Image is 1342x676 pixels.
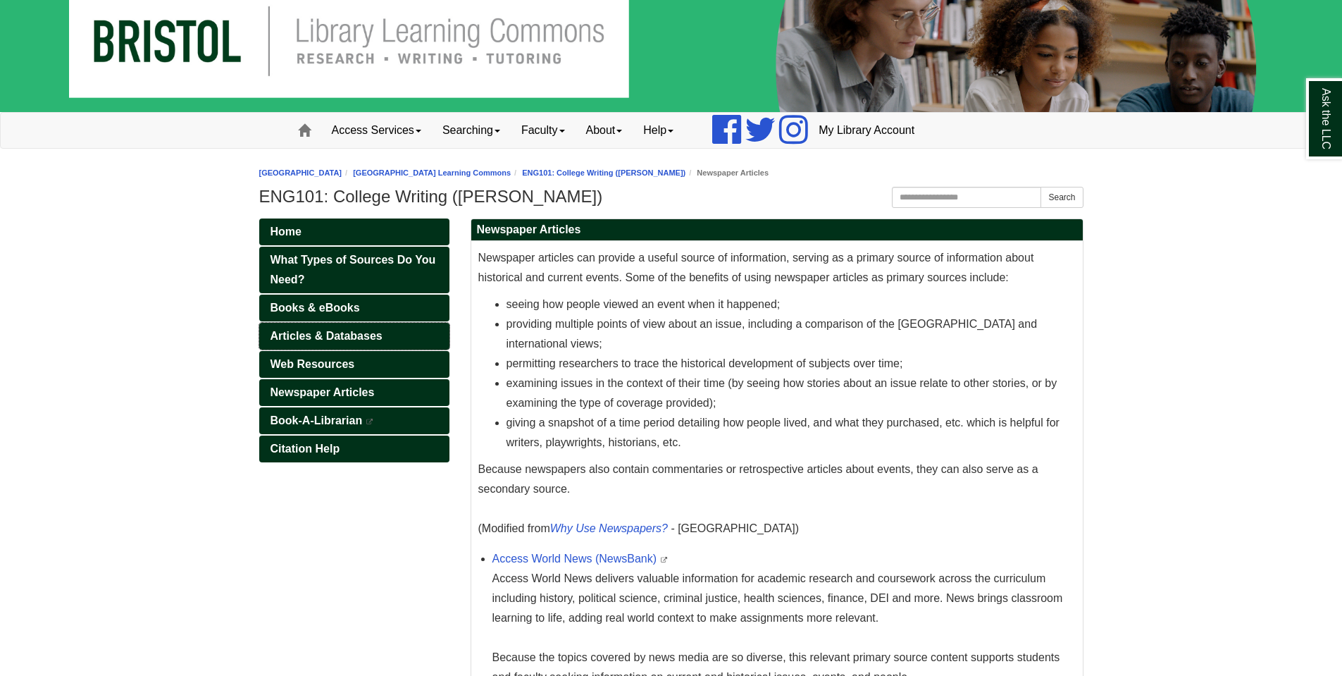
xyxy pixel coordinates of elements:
[259,187,1083,207] h1: ENG101: College Writing ([PERSON_NAME])
[432,113,511,148] a: Searching
[471,219,1083,241] h2: Newspaper Articles
[321,113,432,148] a: Access Services
[478,460,1076,539] p: Because newspapers also contain commentaries or retrospective articles about events, they can als...
[259,219,449,245] a: Home
[259,168,342,177] a: [GEOGRAPHIC_DATA]
[271,414,363,426] span: Book-A-Librarian
[259,436,449,462] a: Citation Help
[259,351,449,378] a: Web Resources
[522,168,685,177] a: ENG101: College Writing ([PERSON_NAME])
[507,354,1076,374] li: permitting researchers to trace the historical development of subjects over time;
[271,254,436,285] span: What Types of Sources Do You Need?
[576,113,633,148] a: About
[808,113,925,148] a: My Library Account
[259,379,449,406] a: Newspaper Articles
[259,295,449,321] a: Books & eBooks
[271,358,355,370] span: Web Resources
[507,295,1076,314] li: seeing how people viewed an event when it happened;
[259,323,449,350] a: Articles & Databases
[271,330,383,342] span: Articles & Databases
[259,166,1083,180] nav: breadcrumb
[259,407,449,434] a: Book-A-Librarian
[550,522,668,534] a: Why Use Newspapers?
[271,302,360,314] span: Books & eBooks
[259,247,449,293] a: What Types of Sources Do You Need?
[507,374,1076,413] li: examining issues in the context of their time (by seeing how stories about an issue relate to oth...
[507,413,1076,453] li: giving a snapshot of a time period detailing how people lived, and what they purchased, etc. whic...
[353,168,511,177] a: [GEOGRAPHIC_DATA] Learning Commons
[633,113,684,148] a: Help
[492,553,657,565] a: Access World News (NewsBank)
[271,226,302,238] span: Home
[685,166,769,180] li: Newspaper Articles
[1040,187,1083,208] button: Search
[271,443,340,455] span: Citation Help
[366,419,374,425] i: This link opens in a new window
[259,219,449,462] div: Guide Pages
[271,386,375,398] span: Newspaper Articles
[511,113,576,148] a: Faculty
[478,248,1076,288] p: Newspaper articles can provide a useful source of information, serving as a primary source of inf...
[507,314,1076,354] li: providing multiple points of view about an issue, including a comparison of the [GEOGRAPHIC_DATA]...
[660,557,669,563] i: This link opens in a new window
